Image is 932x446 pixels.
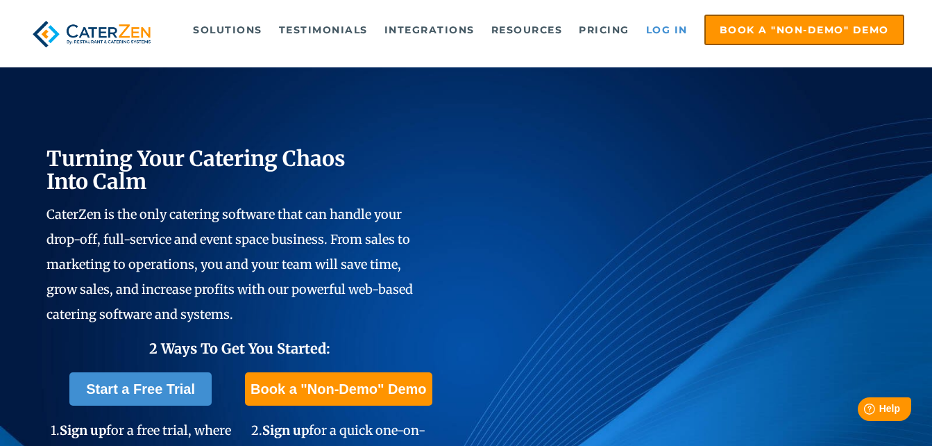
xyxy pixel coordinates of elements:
[186,16,269,44] a: Solutions
[149,340,330,357] span: 2 Ways To Get You Started:
[46,145,346,195] span: Turning Your Catering Chaos Into Calm
[808,392,917,431] iframe: Help widget launcher
[704,15,904,45] a: Book a "Non-Demo" Demo
[69,372,212,406] a: Start a Free Trial
[639,16,695,44] a: Log in
[262,422,309,438] span: Sign up
[484,16,570,44] a: Resources
[245,372,432,406] a: Book a "Non-Demo" Demo
[28,15,155,53] img: caterzen
[378,16,482,44] a: Integrations
[46,206,413,322] span: CaterZen is the only catering software that can handle your drop-off, full-service and event spac...
[60,422,106,438] span: Sign up
[272,16,375,44] a: Testimonials
[178,15,904,45] div: Navigation Menu
[572,16,636,44] a: Pricing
